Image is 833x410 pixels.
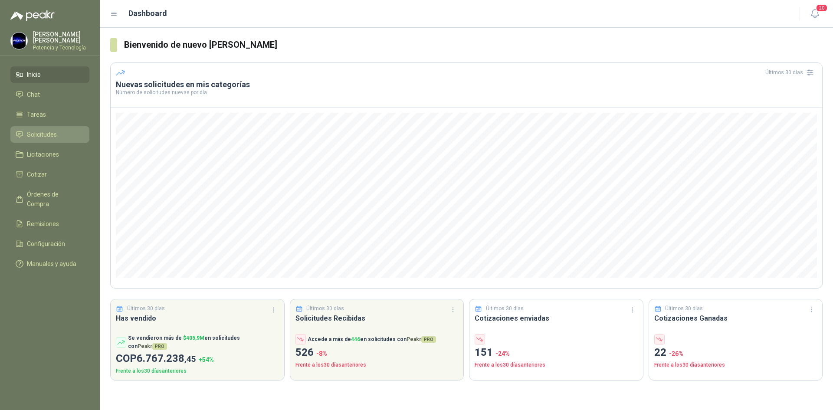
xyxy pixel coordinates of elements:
p: Accede a más de en solicitudes con [308,335,436,344]
a: Remisiones [10,216,89,232]
span: 446 [351,336,360,342]
span: -26 % [669,350,683,357]
a: Configuración [10,236,89,252]
a: Cotizar [10,166,89,183]
p: [PERSON_NAME] [PERSON_NAME] [33,31,89,43]
span: Tareas [27,110,46,119]
a: Tareas [10,106,89,123]
a: Licitaciones [10,146,89,163]
span: $ 405,9M [183,335,204,341]
h3: Solicitudes Recibidas [295,313,459,324]
img: Logo peakr [10,10,55,21]
p: Frente a los 30 días anteriores [295,361,459,369]
h3: Nuevas solicitudes en mis categorías [116,79,817,90]
button: 20 [807,6,823,22]
span: PRO [421,336,436,343]
span: -8 % [316,350,327,357]
p: Se vendieron más de en solicitudes con [128,334,279,351]
p: 151 [475,344,638,361]
p: Últimos 30 días [665,305,703,313]
span: Solicitudes [27,130,57,139]
span: Cotizar [27,170,47,179]
p: Últimos 30 días [486,305,524,313]
span: Inicio [27,70,41,79]
span: Órdenes de Compra [27,190,81,209]
span: + 54 % [199,356,214,363]
p: Número de solicitudes nuevas por día [116,90,817,95]
span: PRO [152,343,167,350]
p: Frente a los 30 días anteriores [475,361,638,369]
span: Manuales y ayuda [27,259,76,269]
div: Últimos 30 días [765,66,817,79]
h3: Has vendido [116,313,279,324]
span: 6.767.238 [137,352,196,364]
p: Frente a los 30 días anteriores [654,361,817,369]
span: -24 % [495,350,510,357]
span: Configuración [27,239,65,249]
span: ,45 [184,354,196,364]
a: Inicio [10,66,89,83]
p: Últimos 30 días [127,305,165,313]
a: Chat [10,86,89,103]
a: Manuales y ayuda [10,256,89,272]
h1: Dashboard [128,7,167,20]
span: Peakr [407,336,436,342]
p: Frente a los 30 días anteriores [116,367,279,375]
span: Remisiones [27,219,59,229]
img: Company Logo [11,33,27,49]
p: Potencia y Tecnología [33,45,89,50]
p: Últimos 30 días [306,305,344,313]
p: 22 [654,344,817,361]
a: Solicitudes [10,126,89,143]
span: Licitaciones [27,150,59,159]
a: Órdenes de Compra [10,186,89,212]
h3: Bienvenido de nuevo [PERSON_NAME] [124,38,823,52]
span: 20 [816,4,828,12]
span: Chat [27,90,40,99]
p: COP [116,351,279,367]
h3: Cotizaciones Ganadas [654,313,817,324]
p: 526 [295,344,459,361]
span: Peakr [138,343,167,349]
h3: Cotizaciones enviadas [475,313,638,324]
